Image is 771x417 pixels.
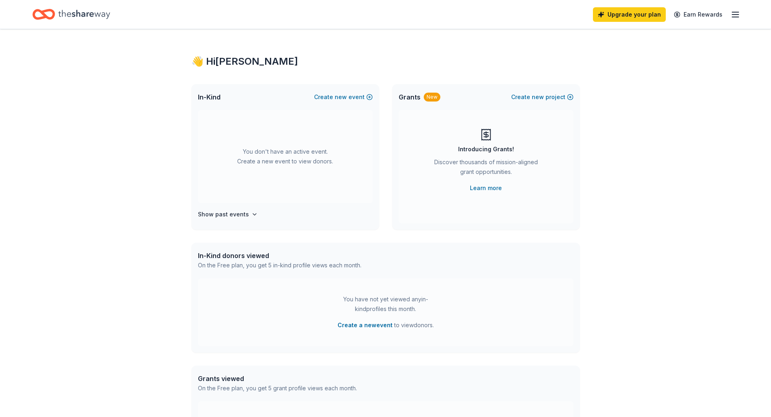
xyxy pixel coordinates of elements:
[399,92,421,102] span: Grants
[198,210,258,219] button: Show past events
[532,92,544,102] span: new
[198,92,221,102] span: In-Kind
[198,374,357,383] div: Grants viewed
[198,210,249,219] h4: Show past events
[198,251,361,260] div: In-Kind donors viewed
[511,92,573,102] button: Createnewproject
[198,260,361,270] div: On the Free plan, you get 5 in-kind profile views each month.
[431,157,541,180] div: Discover thousands of mission-aligned grant opportunities.
[335,92,347,102] span: new
[191,55,580,68] div: 👋 Hi [PERSON_NAME]
[314,92,373,102] button: Createnewevent
[198,110,373,203] div: You don't have an active event. Create a new event to view donors.
[669,7,727,22] a: Earn Rewards
[338,320,434,330] span: to view donors .
[335,294,436,314] div: You have not yet viewed any in-kind profiles this month.
[593,7,666,22] a: Upgrade your plan
[32,5,110,24] a: Home
[424,93,440,102] div: New
[338,320,393,330] button: Create a newevent
[458,144,514,154] div: Introducing Grants!
[470,183,502,193] a: Learn more
[198,383,357,393] div: On the Free plan, you get 5 grant profile views each month.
